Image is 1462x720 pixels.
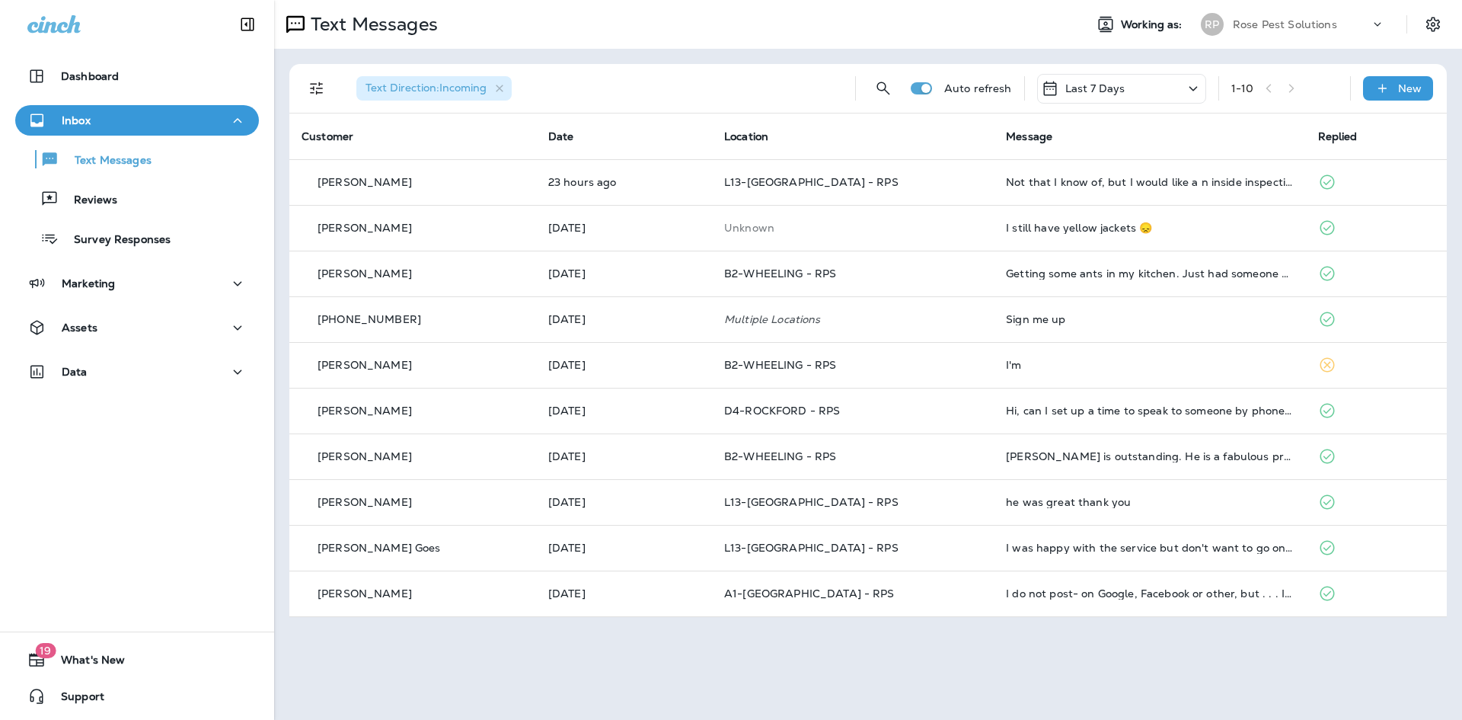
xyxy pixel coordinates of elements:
[1006,267,1293,280] div: Getting some ants in my kitchen. Just had someone do interior spraying I believe last week
[724,222,982,234] p: This customer does not have a last location and the phone number they messaged is not assigned to...
[62,114,91,126] p: Inbox
[548,359,700,371] p: Sep 13, 2025 02:40 PM
[548,222,700,234] p: Sep 15, 2025 09:52 AM
[59,194,117,208] p: Reviews
[1006,222,1293,234] div: I still have yellow jackets 😞
[15,183,259,215] button: Reviews
[1006,587,1293,600] div: I do not post- on Google, Facebook or other, but . . . I love Harry! Harry is our go to guy for a...
[724,404,840,418] span: D4-ROCKFORD - RPS
[548,176,700,188] p: Sep 15, 2025 11:22 AM
[318,176,412,188] p: [PERSON_NAME]
[318,587,412,600] p: [PERSON_NAME]
[15,268,259,299] button: Marketing
[1121,18,1186,31] span: Working as:
[15,681,259,712] button: Support
[59,154,152,168] p: Text Messages
[61,70,119,82] p: Dashboard
[15,143,259,175] button: Text Messages
[548,313,700,325] p: Sep 13, 2025 03:39 PM
[548,450,700,462] p: Sep 12, 2025 11:52 AM
[724,267,836,280] span: B2-WHEELING - RPS
[1006,313,1293,325] div: Sign me up
[318,222,412,234] p: [PERSON_NAME]
[724,313,982,325] p: Multiple Locations
[46,690,104,709] span: Support
[15,105,259,136] button: Inbox
[15,645,259,675] button: 19What's New
[59,233,171,248] p: Survey Responses
[318,313,421,325] p: [PHONE_NUMBER]
[62,277,115,290] p: Marketing
[944,82,1012,94] p: Auto refresh
[548,542,700,554] p: Sep 11, 2025 02:51 PM
[1398,82,1422,94] p: New
[724,130,768,143] span: Location
[35,643,56,658] span: 19
[724,587,895,600] span: A1-[GEOGRAPHIC_DATA] - RPS
[548,496,700,508] p: Sep 11, 2025 03:04 PM
[1318,130,1358,143] span: Replied
[15,61,259,91] button: Dashboard
[302,73,332,104] button: Filters
[1006,450,1293,462] div: Brandon is outstanding. He is a fabulous professional to have on your staff.
[305,13,438,36] p: Text Messages
[724,450,836,463] span: B2-WHEELING - RPS
[318,496,412,508] p: [PERSON_NAME]
[724,358,836,372] span: B2-WHEELING - RPS
[868,73,899,104] button: Search Messages
[15,312,259,343] button: Assets
[548,405,700,417] p: Sep 12, 2025 12:01 PM
[1419,11,1447,38] button: Settings
[1201,13,1224,36] div: RP
[1006,496,1293,508] div: he was great thank you
[62,322,97,334] p: Assets
[548,130,574,143] span: Date
[318,359,412,371] p: [PERSON_NAME]
[1233,18,1337,30] p: Rose Pest Solutions
[724,495,899,509] span: L13-[GEOGRAPHIC_DATA] - RPS
[46,654,125,672] span: What's New
[1006,542,1293,554] div: I was happy with the service but don't want to go online to say that.
[226,9,269,40] button: Collapse Sidebar
[318,405,412,417] p: [PERSON_NAME]
[1231,82,1254,94] div: 1 - 10
[1006,130,1052,143] span: Message
[1006,405,1293,417] div: Hi, can I set up a time to speak to someone by phone with questions?
[365,81,487,94] span: Text Direction : Incoming
[15,357,259,387] button: Data
[318,267,412,280] p: [PERSON_NAME]
[15,222,259,254] button: Survey Responses
[1006,176,1293,188] div: Not that I know of, but I would like a n inside inspection.
[62,366,88,378] p: Data
[724,541,899,555] span: L13-[GEOGRAPHIC_DATA] - RPS
[302,130,353,143] span: Customer
[1065,82,1125,94] p: Last 7 Days
[1006,359,1293,371] div: I'm
[548,587,700,600] p: Sep 9, 2025 03:36 PM
[548,267,700,280] p: Sep 15, 2025 09:05 AM
[356,76,512,101] div: Text Direction:Incoming
[724,175,899,189] span: L13-[GEOGRAPHIC_DATA] - RPS
[318,542,441,554] p: [PERSON_NAME] Goes
[318,450,412,462] p: [PERSON_NAME]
